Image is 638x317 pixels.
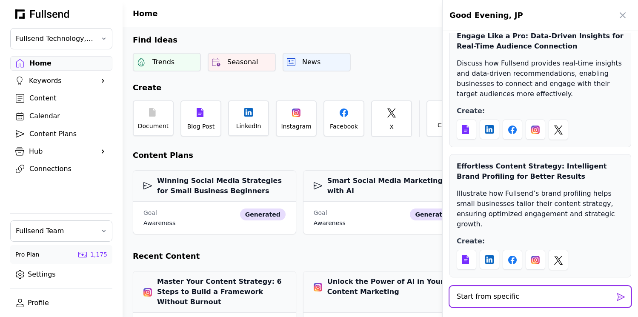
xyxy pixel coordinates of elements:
div: Effortless Content Strategy: Intelligent Brand Profiling for Better Results [457,161,624,182]
h1: Good Evening, JP [449,9,523,21]
div: Engage Like a Pro: Data-Driven Insights for Real-Time Audience Connection [457,31,624,51]
p: Illustrate how Fullsend’s brand profiling helps small businesses tailor their content strategy, e... [457,188,624,229]
p: Discuss how Fullsend provides real-time insights and data-driven recommendations, enabling busine... [457,58,624,99]
div: Create: [457,106,624,116]
div: Create: [457,236,624,246]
